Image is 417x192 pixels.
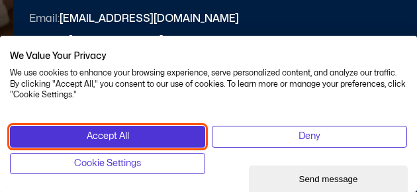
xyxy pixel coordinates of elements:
p: We use cookies to enhance your browsing experience, serve personalized content, and analyze our t... [10,68,407,101]
h2: We Value Your Privacy [10,50,407,62]
span: [EMAIL_ADDRESS][DOMAIN_NAME] [29,12,239,26]
span: Accept All [87,129,129,144]
iframe: chat widget [249,163,410,192]
button: Accept all cookies [10,126,205,147]
span: Email: [29,13,60,24]
button: Adjust cookie preferences [10,153,205,174]
button: Deny all cookies [212,126,407,147]
span: Deny [299,129,320,144]
span: Cookie Settings [74,156,141,171]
